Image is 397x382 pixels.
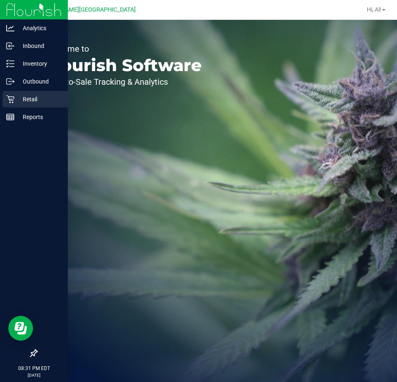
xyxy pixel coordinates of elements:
[6,24,14,32] inline-svg: Analytics
[4,372,64,378] p: [DATE]
[14,94,64,104] p: Retail
[45,78,202,86] p: Seed-to-Sale Tracking & Analytics
[45,57,202,74] p: Flourish Software
[14,23,64,33] p: Analytics
[45,45,202,53] p: Welcome to
[14,59,64,69] p: Inventory
[8,316,33,341] iframe: Resource center
[6,77,14,86] inline-svg: Outbound
[6,113,14,121] inline-svg: Reports
[14,41,64,51] p: Inbound
[14,76,64,86] p: Outbound
[14,112,64,122] p: Reports
[6,42,14,50] inline-svg: Inbound
[6,60,14,68] inline-svg: Inventory
[4,365,64,372] p: 08:31 PM EDT
[33,6,136,13] span: [PERSON_NAME][GEOGRAPHIC_DATA]
[367,6,381,13] span: Hi, Al!
[6,95,14,103] inline-svg: Retail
